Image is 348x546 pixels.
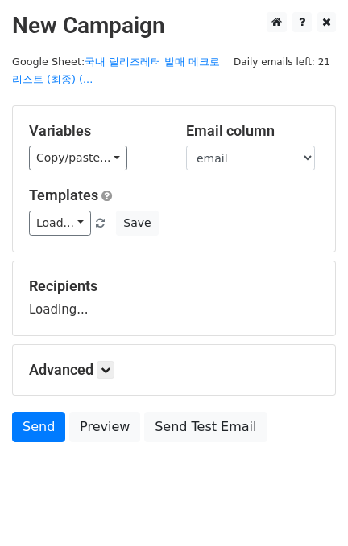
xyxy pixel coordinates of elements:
[116,211,158,236] button: Save
[29,277,319,319] div: Loading...
[69,412,140,442] a: Preview
[29,187,98,203] a: Templates
[29,361,319,379] h5: Advanced
[12,412,65,442] a: Send
[228,53,336,71] span: Daily emails left: 21
[12,55,220,86] a: 국내 릴리즈레터 발매 메크로 리스트 (최종) (...
[29,277,319,295] h5: Recipients
[12,12,336,39] h2: New Campaign
[228,55,336,68] a: Daily emails left: 21
[12,55,220,86] small: Google Sheet:
[29,146,127,170] a: Copy/paste...
[29,211,91,236] a: Load...
[186,122,319,140] h5: Email column
[29,122,162,140] h5: Variables
[144,412,267,442] a: Send Test Email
